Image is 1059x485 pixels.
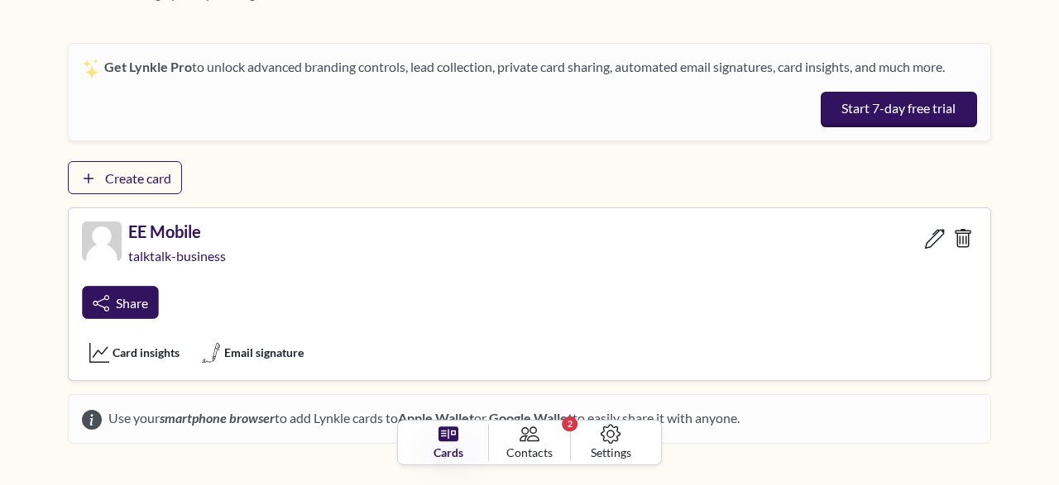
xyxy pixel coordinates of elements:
[102,408,740,430] span: Use your to add Lynkle cards to or to easily share it with anyone.
[128,248,229,264] span: talktalk-business
[68,161,182,194] a: Create card
[562,416,578,431] span: 2
[82,221,229,279] a: Lynkle card profile pictureEE Mobiletalktalk-business
[489,424,570,461] a: 2Contacts
[160,410,275,426] em: smartphone browser
[128,221,229,241] h5: EE Mobile
[571,424,651,461] a: Settings
[506,444,553,461] span: Contacts
[489,410,573,426] strong: Google Wallet
[591,444,631,461] span: Settings
[194,339,311,367] button: Email signature
[224,344,304,361] span: Email signature
[104,59,192,74] strong: Get Lynkle Pro
[921,221,949,254] a: Edit
[82,286,158,319] a: Share
[82,221,122,261] img: Lynkle card profile picture
[116,295,148,311] span: Share
[821,92,977,128] button: Start 7-day free trial
[398,410,474,426] strong: Apple Wallet
[105,170,171,186] span: Create card
[104,59,945,74] span: to unlock advanced branding controls, lead collection, private card sharing, automated email sign...
[113,344,180,361] span: Card insights
[434,444,463,461] span: Cards
[408,424,489,461] a: Cards
[82,339,187,367] button: Card insights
